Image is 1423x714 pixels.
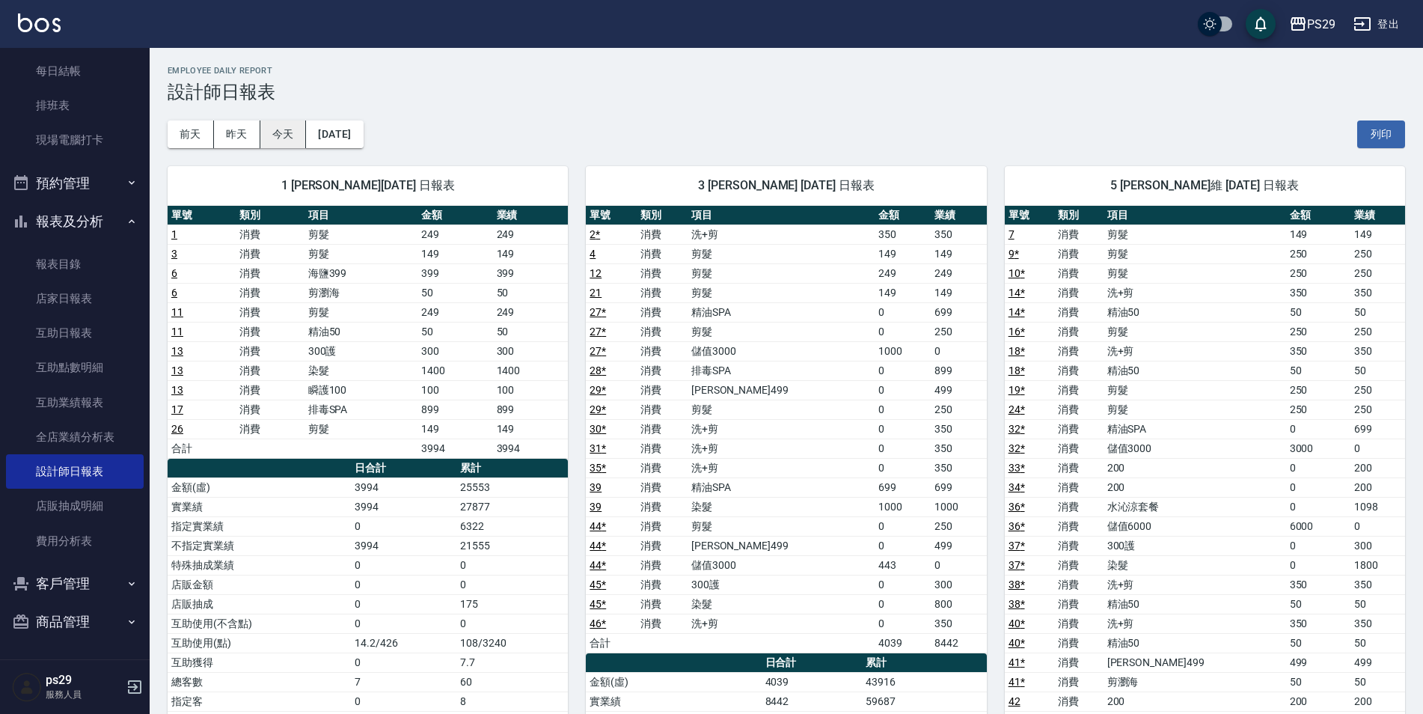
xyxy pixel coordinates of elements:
[637,380,688,400] td: 消費
[1054,458,1104,477] td: 消費
[1350,244,1405,263] td: 250
[688,458,875,477] td: 洗+剪
[637,263,688,283] td: 消費
[931,302,987,322] td: 699
[688,380,875,400] td: [PERSON_NAME]499
[493,225,569,244] td: 249
[456,536,568,555] td: 21555
[186,178,550,193] span: 1 [PERSON_NAME][DATE] 日報表
[1054,361,1104,380] td: 消費
[688,341,875,361] td: 儲值3000
[1286,341,1351,361] td: 350
[1104,497,1286,516] td: 水沁涼套餐
[688,497,875,516] td: 染髮
[931,225,987,244] td: 350
[1350,477,1405,497] td: 200
[875,322,931,341] td: 0
[1104,458,1286,477] td: 200
[637,341,688,361] td: 消費
[1286,497,1351,516] td: 0
[493,419,569,439] td: 149
[637,458,688,477] td: 消費
[1054,225,1104,244] td: 消費
[1350,302,1405,322] td: 50
[1054,594,1104,614] td: 消費
[1054,419,1104,439] td: 消費
[6,524,144,558] a: 費用分析表
[1054,283,1104,302] td: 消費
[688,419,875,439] td: 洗+剪
[417,380,493,400] td: 100
[236,419,304,439] td: 消費
[6,420,144,454] a: 全店業績分析表
[1350,419,1405,439] td: 699
[931,575,987,594] td: 300
[171,267,177,279] a: 6
[1104,206,1286,225] th: 項目
[417,302,493,322] td: 249
[305,302,417,322] td: 剪髮
[493,244,569,263] td: 149
[875,419,931,439] td: 0
[1054,536,1104,555] td: 消費
[236,341,304,361] td: 消費
[931,341,987,361] td: 0
[1350,361,1405,380] td: 50
[875,263,931,283] td: 249
[637,439,688,458] td: 消費
[456,516,568,536] td: 6322
[875,477,931,497] td: 699
[236,225,304,244] td: 消費
[6,350,144,385] a: 互助點數明細
[875,380,931,400] td: 0
[875,555,931,575] td: 443
[171,326,183,338] a: 11
[1104,439,1286,458] td: 儲值3000
[1009,228,1015,240] a: 7
[637,594,688,614] td: 消費
[1286,458,1351,477] td: 0
[168,536,351,555] td: 不指定實業績
[236,206,304,225] th: 類別
[351,477,456,497] td: 3994
[931,400,987,419] td: 250
[586,206,637,225] th: 單號
[236,361,304,380] td: 消費
[1104,302,1286,322] td: 精油50
[168,477,351,497] td: 金額(虛)
[931,380,987,400] td: 499
[417,361,493,380] td: 1400
[305,341,417,361] td: 300護
[1286,302,1351,322] td: 50
[305,322,417,341] td: 精油50
[493,302,569,322] td: 249
[875,361,931,380] td: 0
[875,302,931,322] td: 0
[1104,322,1286,341] td: 剪髮
[456,477,568,497] td: 25553
[1283,9,1341,40] button: PS29
[637,536,688,555] td: 消費
[456,497,568,516] td: 27877
[1054,341,1104,361] td: 消費
[1350,225,1405,244] td: 149
[168,516,351,536] td: 指定實業績
[236,244,304,263] td: 消費
[1054,439,1104,458] td: 消費
[1286,206,1351,225] th: 金額
[417,263,493,283] td: 399
[1054,302,1104,322] td: 消費
[6,489,144,523] a: 店販抽成明細
[875,206,931,225] th: 金額
[688,283,875,302] td: 剪髮
[1054,244,1104,263] td: 消費
[875,594,931,614] td: 0
[6,564,144,603] button: 客戶管理
[604,178,968,193] span: 3 [PERSON_NAME] [DATE] 日報表
[931,439,987,458] td: 350
[171,345,183,357] a: 13
[493,361,569,380] td: 1400
[236,322,304,341] td: 消費
[1104,361,1286,380] td: 精油50
[1286,361,1351,380] td: 50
